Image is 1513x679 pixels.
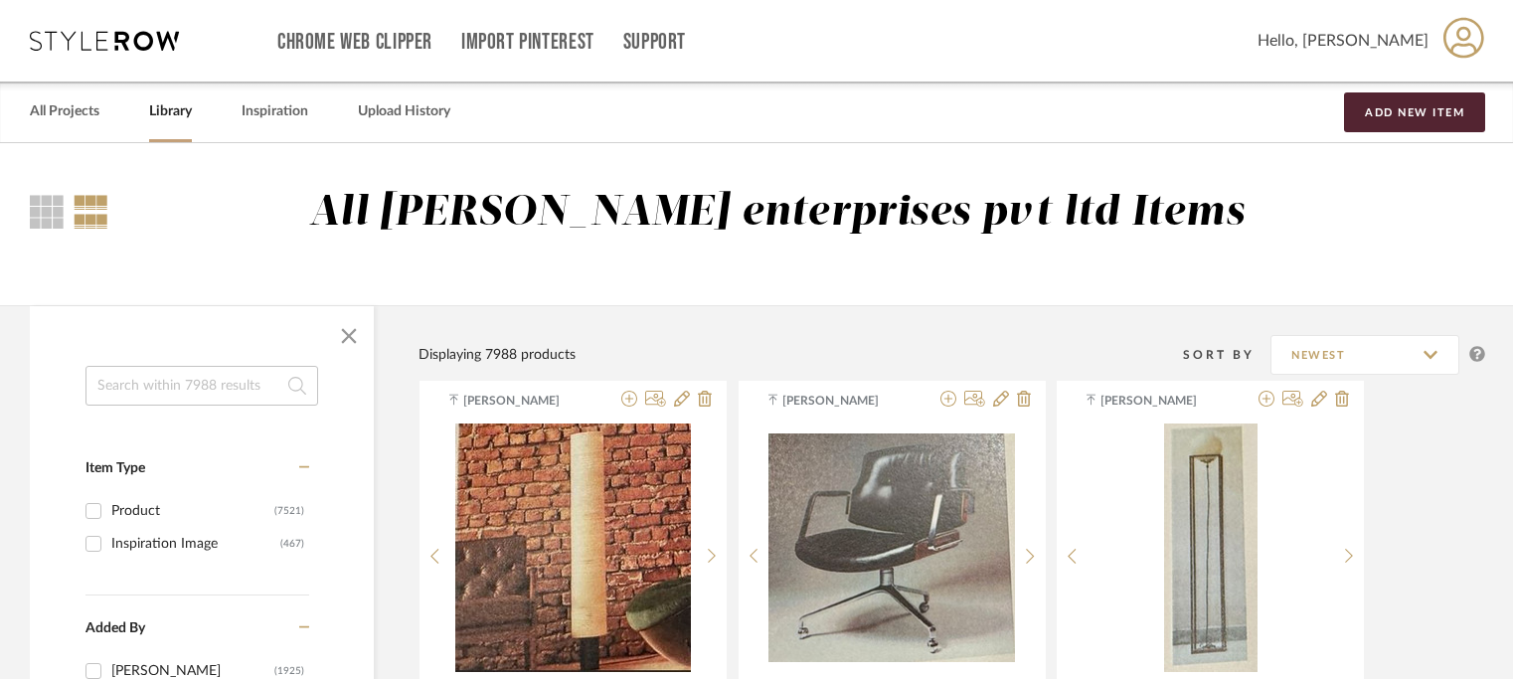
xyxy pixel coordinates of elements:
span: [PERSON_NAME] [1100,392,1226,410]
span: Hello, [PERSON_NAME] [1258,29,1429,53]
img: CEO CHAIR [768,433,1015,662]
div: Inspiration Image [111,528,280,560]
a: Import Pinterest [461,34,594,51]
div: Displaying 7988 products [419,344,576,366]
img: BRASS STANDING LAMP [1164,424,1258,672]
span: Item Type [85,461,145,475]
a: Support [623,34,686,51]
span: [PERSON_NAME] [463,392,588,410]
span: [PERSON_NAME] [782,392,908,410]
a: All Projects [30,98,99,125]
div: Product [111,495,274,527]
div: (7521) [274,495,304,527]
span: Added By [85,621,145,635]
a: Chrome Web Clipper [277,34,432,51]
div: 0 [450,424,697,672]
input: Search within 7988 results [85,366,318,406]
a: Upload History [358,98,450,125]
a: Library [149,98,192,125]
button: Close [329,316,369,356]
button: Add New Item [1344,92,1485,132]
a: Inspiration [242,98,308,125]
div: Sort By [1183,345,1270,365]
div: All [PERSON_NAME] enterprises pvt ltd Items [309,188,1245,239]
div: 0 [768,424,1015,672]
div: (467) [280,528,304,560]
img: SOLERA LAMP [455,424,691,672]
div: 0 [1088,424,1334,672]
